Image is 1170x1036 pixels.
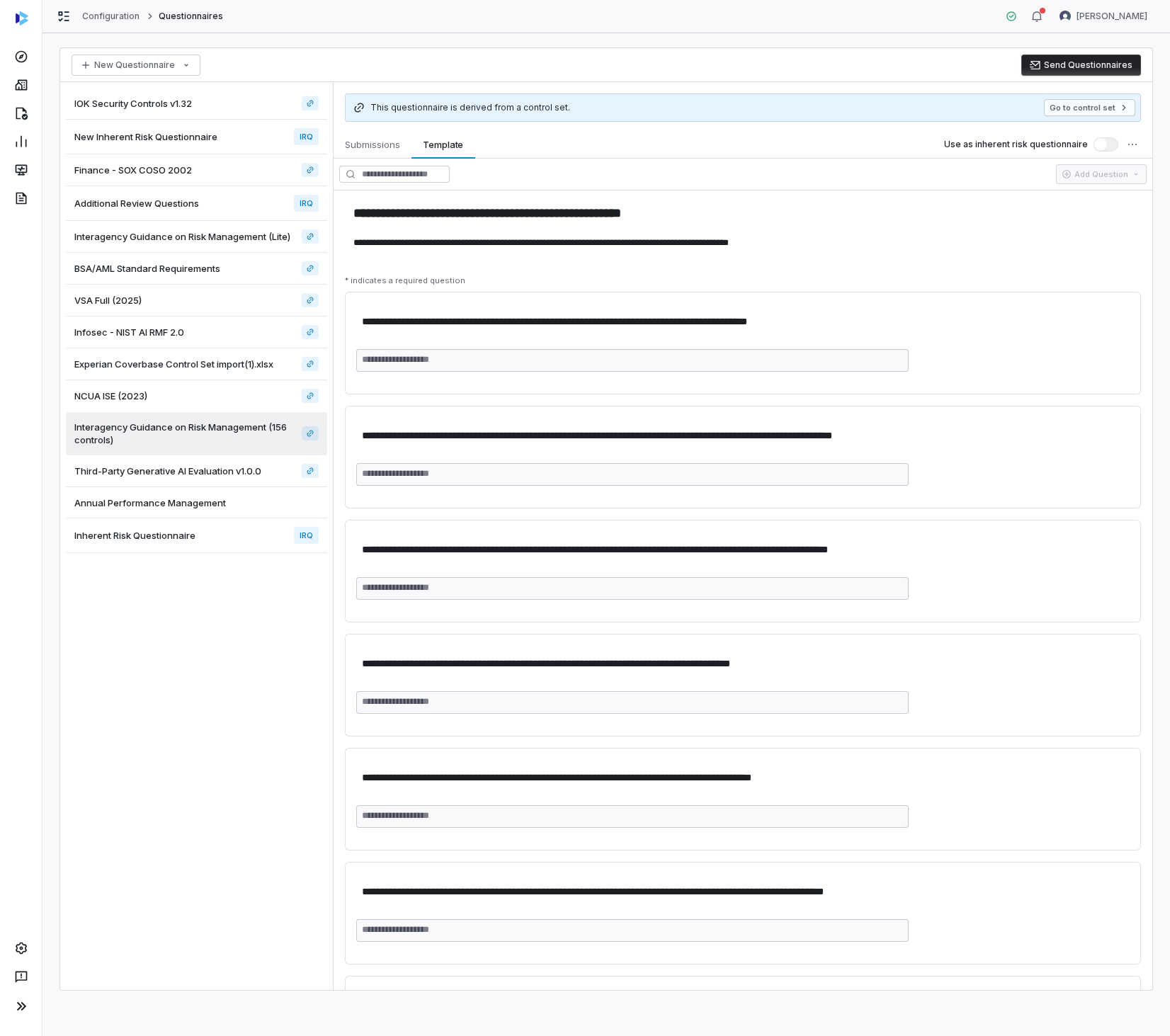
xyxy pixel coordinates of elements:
[345,275,465,286] p: * indicates a required question
[82,11,140,22] a: Configuration
[74,130,217,143] span: New Inherent Risk Questionnaire
[74,262,220,275] span: BSA/AML Standard Requirements
[302,96,319,110] a: IOK Security Controls v1.32
[74,529,195,542] span: Inherent Risk Questionnaire
[302,293,319,307] a: VSA Full (2025)
[66,285,327,317] a: VSA Full (2025)
[66,348,327,380] a: Experian Coverbase Control Set import(1).xlsx
[74,496,226,509] span: Annual Performance Management
[66,221,327,253] a: Interagency Guidance on Risk Management (Lite)
[302,426,319,440] a: Interagency Guidance on Risk Management (156 controls)
[1060,11,1071,22] img: Amanda Pettenati avatar
[66,518,327,553] a: Inherent Risk QuestionnaireIRQ
[1051,6,1156,27] button: Amanda Pettenati avatar[PERSON_NAME]
[66,455,327,487] a: Third-Party Generative AI Evaluation v1.0.0
[74,294,142,307] span: VSA Full (2025)
[294,195,319,212] span: IRQ
[72,55,200,76] button: New Questionnaire
[74,421,296,446] span: Interagency Guidance on Risk Management (156 controls)
[66,154,327,186] a: Finance - SOX COSO 2002
[302,464,319,478] a: Third-Party Generative AI Evaluation v1.0.0
[302,261,319,275] a: BSA/AML Standard Requirements
[74,230,290,243] span: Interagency Guidance on Risk Management (Lite)
[294,527,319,544] span: IRQ
[302,389,319,403] a: NCUA ISE (2023)
[74,164,192,176] span: Finance - SOX COSO 2002
[66,88,327,120] a: IOK Security Controls v1.32
[944,139,1088,150] label: Use as inherent risk questionnaire
[74,358,273,370] span: Experian Coverbase Control Set import(1).xlsx
[74,326,184,338] span: Infosec - NIST AI RMF 2.0
[66,317,327,348] a: Infosec - NIST AI RMF 2.0
[302,357,319,371] a: Experian Coverbase Control Set import(1).xlsx
[417,135,469,154] span: Template
[74,197,199,210] span: Additional Review Questions
[66,120,327,154] a: New Inherent Risk QuestionnaireIRQ
[66,380,327,412] a: NCUA ISE (2023)
[1077,11,1147,22] span: [PERSON_NAME]
[1044,99,1135,116] button: Go to control set
[302,163,319,177] a: Finance - SOX COSO 2002
[16,11,28,25] img: svg%3e
[1120,132,1145,157] button: More actions
[1021,55,1141,76] button: Send Questionnaires
[302,229,319,244] a: Interagency Guidance on Risk Management (Lite)
[294,128,319,145] span: IRQ
[74,97,192,110] span: IOK Security Controls v1.32
[74,389,147,402] span: NCUA ISE (2023)
[66,487,327,518] a: Annual Performance Management
[159,11,224,22] span: Questionnaires
[66,412,327,455] a: Interagency Guidance on Risk Management (156 controls)
[74,465,261,477] span: Third-Party Generative AI Evaluation v1.0.0
[370,102,570,113] span: This questionnaire is derived from a control set.
[302,325,319,339] a: Infosec - NIST AI RMF 2.0
[339,135,406,154] span: Submissions
[66,186,327,221] a: Additional Review QuestionsIRQ
[66,253,327,285] a: BSA/AML Standard Requirements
